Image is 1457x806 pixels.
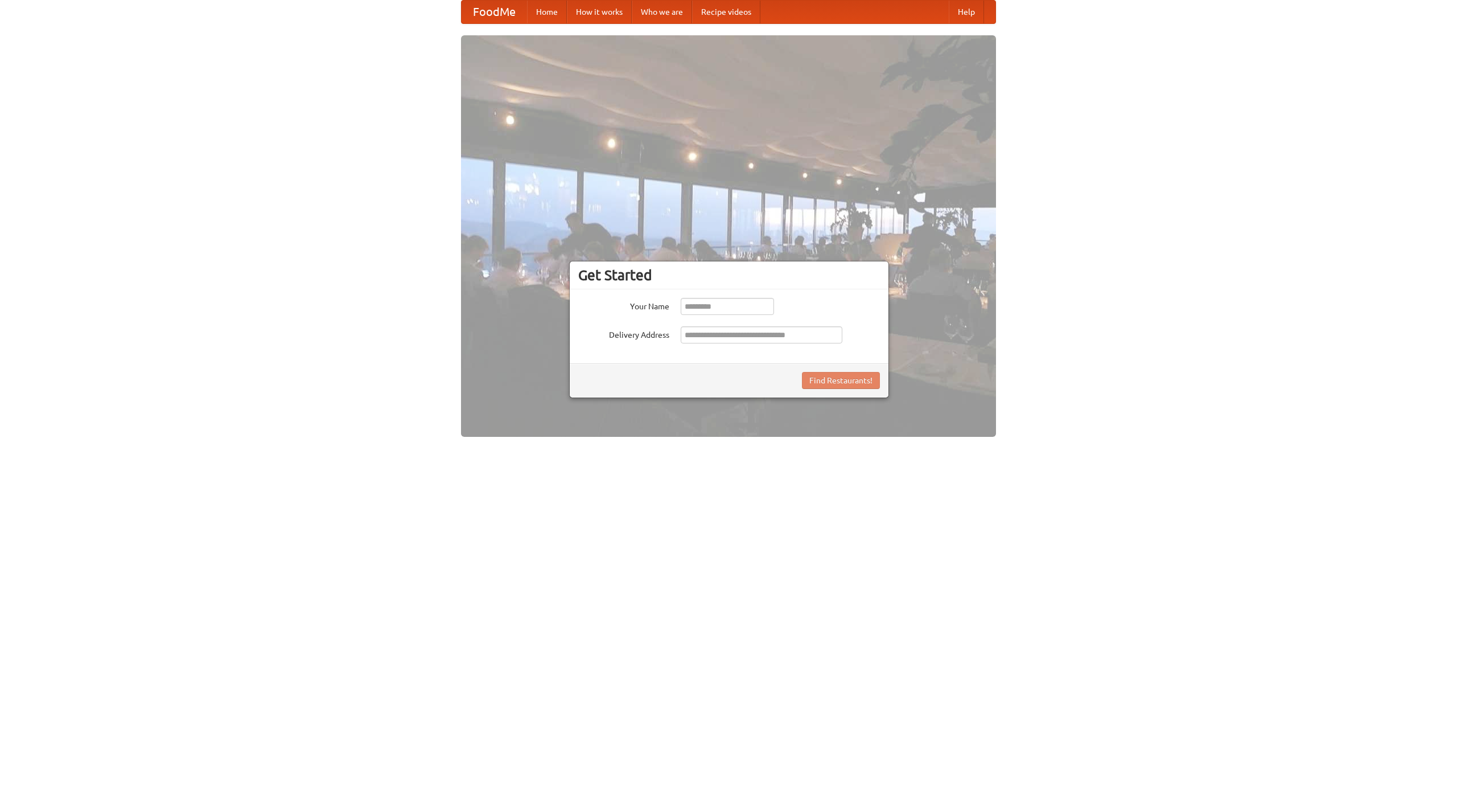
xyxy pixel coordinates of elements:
a: Who we are [632,1,692,23]
a: How it works [567,1,632,23]
label: Delivery Address [578,326,669,341]
a: Help [949,1,984,23]
a: FoodMe [462,1,527,23]
label: Your Name [578,298,669,312]
button: Find Restaurants! [802,372,880,389]
a: Home [527,1,567,23]
a: Recipe videos [692,1,760,23]
h3: Get Started [578,267,880,284]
